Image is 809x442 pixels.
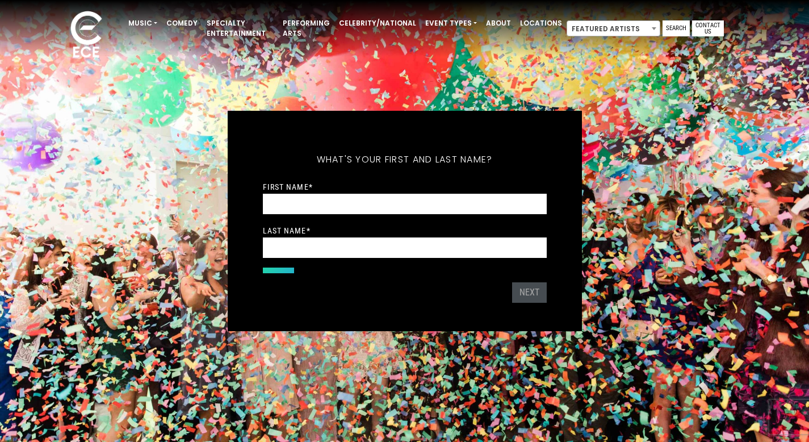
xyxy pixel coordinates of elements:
[263,139,547,180] h5: What's your first and last name?
[663,20,690,36] a: Search
[567,21,660,37] span: Featured Artists
[263,226,311,236] label: Last Name
[567,20,660,36] span: Featured Artists
[481,14,515,33] a: About
[162,14,202,33] a: Comedy
[515,14,567,33] a: Locations
[58,8,115,63] img: ece_new_logo_whitev2-1.png
[692,20,724,36] a: Contact Us
[334,14,421,33] a: Celebrity/National
[278,14,334,43] a: Performing Arts
[263,182,313,192] label: First Name
[421,14,481,33] a: Event Types
[202,14,278,43] a: Specialty Entertainment
[124,14,162,33] a: Music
